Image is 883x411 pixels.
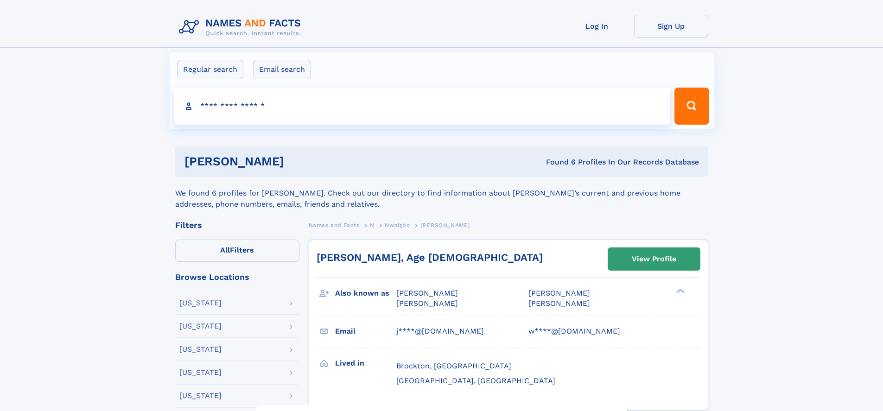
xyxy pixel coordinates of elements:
[674,288,685,294] div: ❯
[335,355,396,371] h3: Lived in
[175,221,299,229] div: Filters
[396,289,458,297] span: [PERSON_NAME]
[528,299,590,308] span: [PERSON_NAME]
[560,15,634,38] a: Log In
[396,361,511,370] span: Brockton, [GEOGRAPHIC_DATA]
[608,248,700,270] a: View Profile
[370,222,375,228] span: N
[177,60,243,79] label: Regular search
[396,299,458,308] span: [PERSON_NAME]
[674,88,709,125] button: Search Button
[179,346,222,353] div: [US_STATE]
[415,157,699,167] div: Found 6 Profiles In Our Records Database
[385,219,410,231] a: Nwaigbo
[632,248,676,270] div: View Profile
[528,289,590,297] span: [PERSON_NAME]
[220,246,230,254] span: All
[179,369,222,376] div: [US_STATE]
[309,219,360,231] a: Names and Facts
[317,252,543,263] a: [PERSON_NAME], Age [DEMOGRAPHIC_DATA]
[175,177,708,210] div: We found 6 profiles for [PERSON_NAME]. Check out our directory to find information about [PERSON_...
[420,222,470,228] span: [PERSON_NAME]
[179,322,222,330] div: [US_STATE]
[634,15,708,38] a: Sign Up
[179,392,222,399] div: [US_STATE]
[184,156,415,167] h1: [PERSON_NAME]
[175,15,309,40] img: Logo Names and Facts
[385,222,410,228] span: Nwaigbo
[175,273,299,281] div: Browse Locations
[396,376,555,385] span: [GEOGRAPHIC_DATA], [GEOGRAPHIC_DATA]
[174,88,671,125] input: search input
[175,240,299,262] label: Filters
[253,60,311,79] label: Email search
[335,323,396,339] h3: Email
[179,299,222,307] div: [US_STATE]
[370,219,375,231] a: N
[335,285,396,301] h3: Also known as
